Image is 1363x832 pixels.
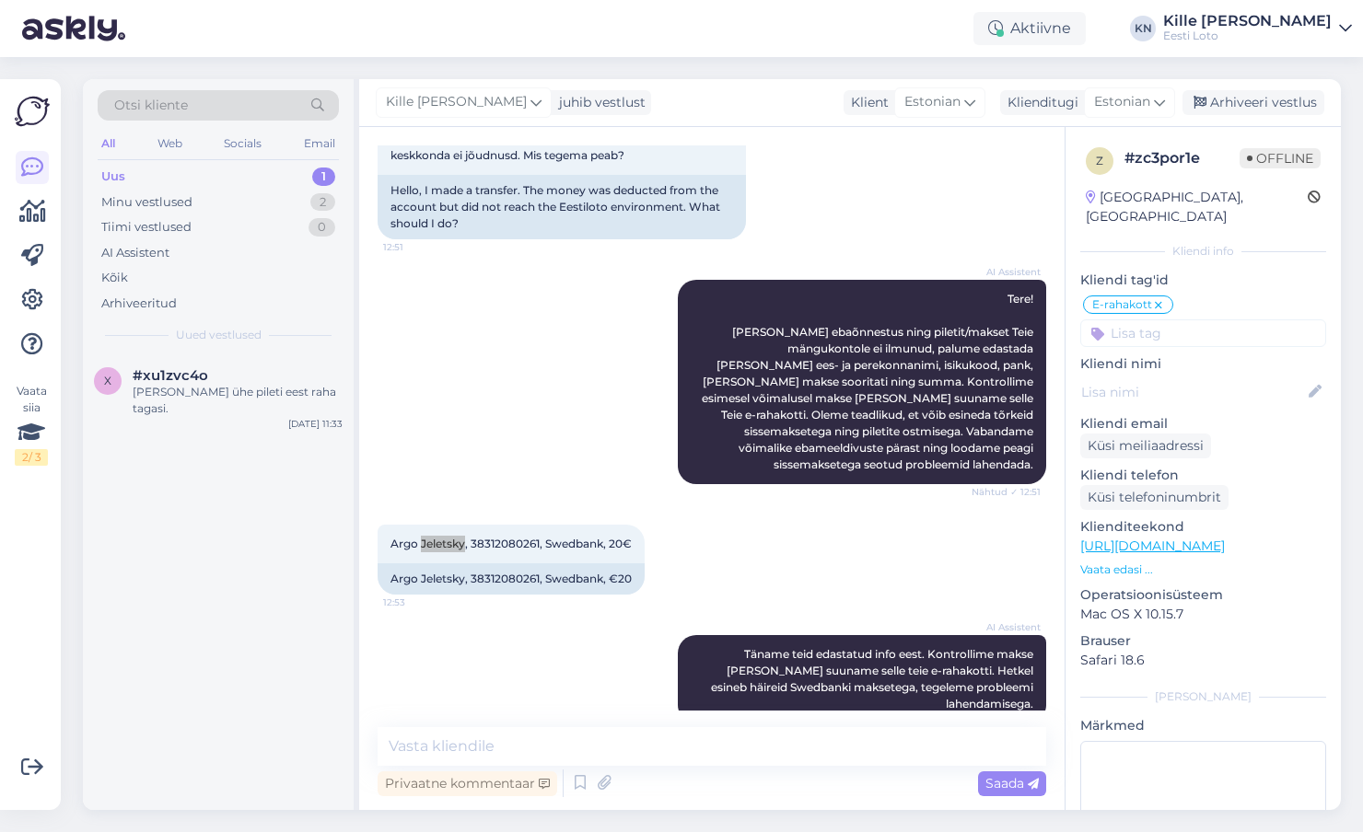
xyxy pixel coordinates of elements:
[1124,147,1240,169] div: # zc3por1e
[1240,148,1321,168] span: Offline
[1080,466,1326,485] p: Kliendi telefon
[1080,517,1326,537] p: Klienditeekond
[154,132,186,156] div: Web
[15,94,50,129] img: Askly Logo
[1080,433,1211,458] div: Küsi meiliaadressi
[383,595,452,609] span: 12:53
[15,449,48,466] div: 2 / 3
[552,93,646,112] div: juhib vestlust
[1080,561,1326,578] p: Vaata edasi ...
[1000,93,1078,112] div: Klienditugi
[973,12,1086,45] div: Aktiivne
[985,775,1039,792] span: Saada
[1080,485,1229,510] div: Küsi telefoninumbrit
[1163,14,1352,43] a: Kille [PERSON_NAME]Eesti Loto
[101,168,125,186] div: Uus
[133,367,208,384] span: #xu1zvc4o
[310,193,335,212] div: 2
[133,384,343,417] div: [PERSON_NAME] ühe pileti eest raha tagasi.
[114,96,188,115] span: Otsi kliente
[1080,537,1225,554] a: [URL][DOMAIN_NAME]
[98,132,119,156] div: All
[1080,651,1326,670] p: Safari 18.6
[1080,605,1326,624] p: Mac OS X 10.15.7
[1094,92,1150,112] span: Estonian
[15,383,48,466] div: Vaata siia
[1080,631,1326,651] p: Brauser
[904,92,961,112] span: Estonian
[1080,414,1326,433] p: Kliendi email
[1086,188,1308,226] div: [GEOGRAPHIC_DATA], [GEOGRAPHIC_DATA]
[378,771,557,796] div: Privaatne kommentaar
[390,537,632,550] span: Argo Jeletsky, 38312080261, Swedbank, 20€
[309,218,335,237] div: 0
[1080,271,1326,290] p: Kliendi tag'id
[386,92,527,112] span: Kille [PERSON_NAME]
[702,292,1036,471] span: Tere! [PERSON_NAME] ebaõnnestus ning piletit/makset Teie mängukontole ei ilmunud, palume edastada...
[1080,319,1326,347] input: Lisa tag
[1096,154,1103,168] span: z
[1081,382,1305,402] input: Lisa nimi
[378,563,645,595] div: Argo Jeletsky, 38312080261, Swedbank, €20
[312,168,335,186] div: 1
[101,244,169,262] div: AI Assistent
[383,240,452,254] span: 12:51
[1182,90,1324,115] div: Arhiveeri vestlus
[1080,688,1326,705] div: [PERSON_NAME]
[1080,585,1326,605] p: Operatsioonisüsteem
[1163,29,1332,43] div: Eesti Loto
[101,295,177,313] div: Arhiveeritud
[1130,16,1156,41] div: KN
[1163,14,1332,29] div: Kille [PERSON_NAME]
[1080,354,1326,374] p: Kliendi nimi
[104,374,111,387] span: x
[844,93,889,112] div: Klient
[288,417,343,431] div: [DATE] 11:33
[1080,243,1326,260] div: Kliendi info
[1080,716,1326,735] p: Märkmed
[711,647,1036,711] span: Täname teid edastatud info eest. Kontrollime makse [PERSON_NAME] suuname selle teie e-rahakotti. ...
[972,620,1041,634] span: AI Assistent
[220,132,265,156] div: Socials
[972,485,1041,499] span: Nähtud ✓ 12:51
[300,132,339,156] div: Email
[1092,299,1152,310] span: E-rahakott
[101,269,128,287] div: Kõik
[101,218,192,237] div: Tiimi vestlused
[378,175,746,239] div: Hello, I made a transfer. The money was deducted from the account but did not reach the Eestiloto...
[972,265,1041,279] span: AI Assistent
[101,193,192,212] div: Minu vestlused
[176,327,262,343] span: Uued vestlused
